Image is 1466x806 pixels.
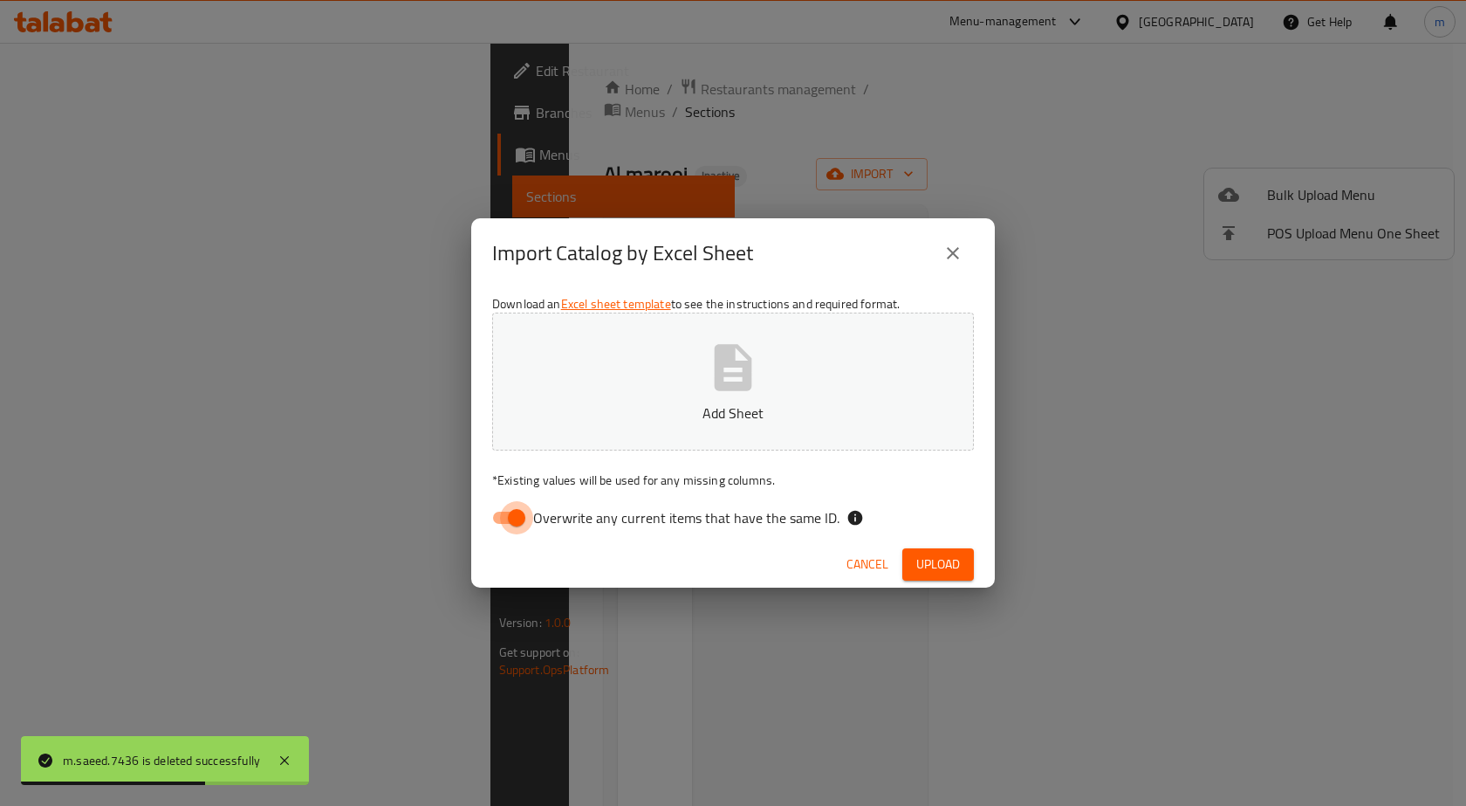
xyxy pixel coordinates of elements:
[916,554,960,575] span: Upload
[902,548,974,581] button: Upload
[932,232,974,274] button: close
[63,751,260,770] div: m.saeed.7436 is deleted successfully
[492,472,974,489] p: Existing values will be used for any missing columns.
[471,288,995,541] div: Download an to see the instructions and required format.
[846,509,864,527] svg: If the overwrite option isn't selected, then the items that match an existing ID will be ignored ...
[492,313,974,451] button: Add Sheet
[846,554,888,575] span: Cancel
[519,403,947,424] p: Add Sheet
[492,239,753,267] h2: Import Catalog by Excel Sheet
[561,293,671,315] a: Excel sheet template
[533,507,839,528] span: Overwrite any current items that have the same ID.
[839,548,895,581] button: Cancel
